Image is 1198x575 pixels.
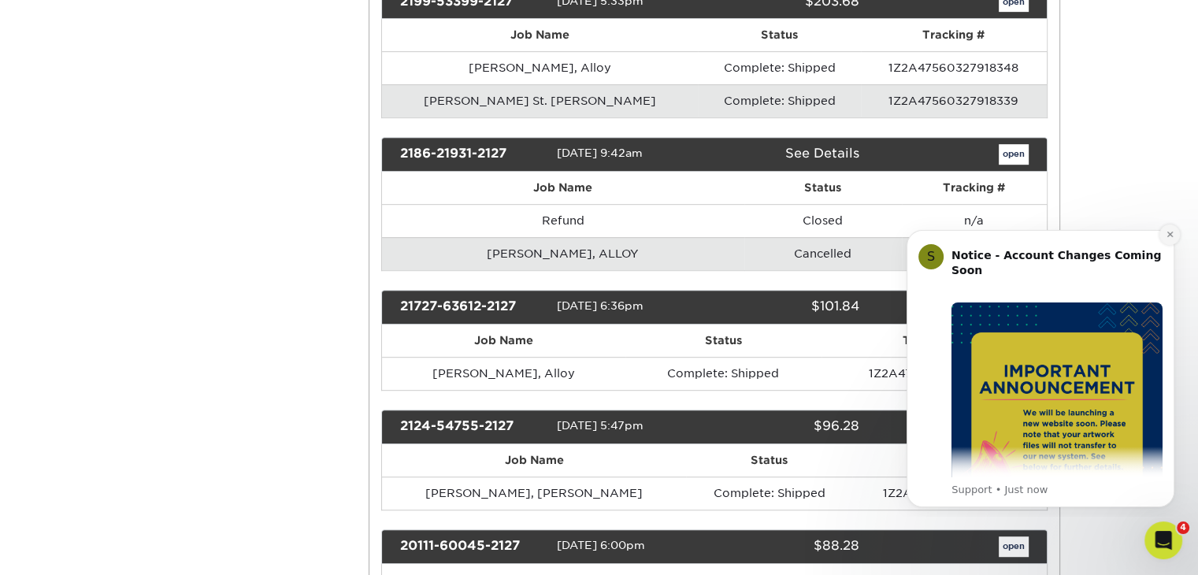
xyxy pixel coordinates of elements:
[698,84,860,117] td: Complete: Shipped
[744,172,903,204] th: Status
[1144,521,1182,559] iframe: Intercom live chat
[744,204,903,237] td: Closed
[382,477,686,510] td: [PERSON_NAME], [PERSON_NAME]
[785,146,859,161] a: See Details
[703,297,871,317] div: $101.84
[822,357,1047,390] td: 1Z2A47560327353574
[625,325,822,357] th: Status
[999,144,1029,165] a: open
[557,419,644,432] span: [DATE] 5:47pm
[382,357,625,390] td: [PERSON_NAME], Alloy
[625,357,822,390] td: Complete: Shipped
[388,536,557,557] div: 20111-60045-2127
[852,444,1046,477] th: Tracking #
[382,444,686,477] th: Job Name
[382,237,744,270] td: [PERSON_NAME], ALLOY
[557,299,644,312] span: [DATE] 6:36pm
[382,19,698,51] th: Job Name
[686,477,852,510] td: Complete: Shipped
[822,325,1047,357] th: Tracking #
[686,444,852,477] th: Status
[902,172,1046,204] th: Tracking #
[703,417,871,437] div: $96.28
[388,144,557,165] div: 2186-21931-2127
[382,172,744,204] th: Job Name
[382,51,698,84] td: [PERSON_NAME], Alloy
[1177,521,1189,534] span: 4
[852,477,1046,510] td: 1Z2A47560324989901
[388,297,557,317] div: 21727-63612-2127
[698,51,860,84] td: Complete: Shipped
[861,84,1047,117] td: 1Z2A47560327918339
[382,204,744,237] td: Refund
[744,237,903,270] td: Cancelled
[557,147,643,160] span: [DATE] 9:42am
[382,84,698,117] td: [PERSON_NAME] St. [PERSON_NAME]
[388,417,557,437] div: 2124-54755-2127
[999,536,1029,557] a: open
[382,325,625,357] th: Job Name
[902,204,1046,237] td: n/a
[861,19,1047,51] th: Tracking #
[861,51,1047,84] td: 1Z2A47560327918348
[703,536,871,557] div: $88.28
[698,19,860,51] th: Status
[557,539,645,551] span: [DATE] 6:00pm
[883,216,1198,517] iframe: Intercom notifications message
